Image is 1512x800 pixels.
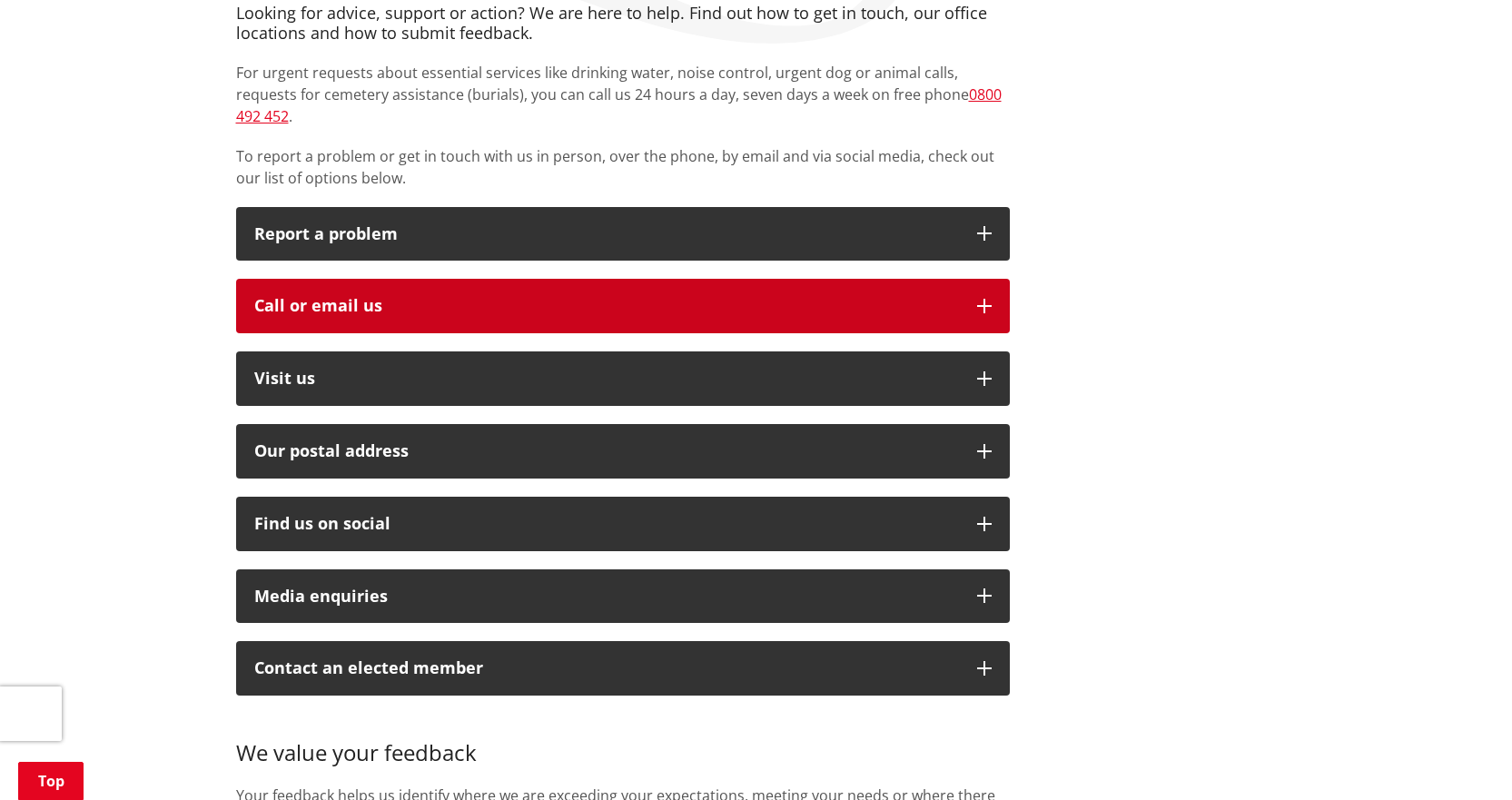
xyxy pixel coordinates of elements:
[254,588,959,606] div: Media enquiries
[236,207,1010,262] button: Report a problem
[236,424,1010,479] button: Our postal address
[236,351,1010,406] button: Visit us
[254,515,959,533] div: Find us on social
[236,84,1002,126] a: 0800 492 452
[254,370,959,388] p: Visit us
[254,297,959,315] div: Call or email us
[236,145,1010,189] p: To report a problem or get in touch with us in person, over the phone, by email and via social me...
[236,279,1010,333] button: Call or email us
[236,641,1010,696] button: Contact an elected member
[236,714,1010,766] h3: We value your feedback
[254,659,959,677] p: Contact an elected member
[1428,724,1494,789] iframe: Messenger Launcher
[236,569,1010,624] button: Media enquiries
[236,4,1010,43] h4: Looking for advice, support or action? We are here to help. Find out how to get in touch, our off...
[18,762,84,800] a: Top
[236,62,1010,127] p: For urgent requests about essential services like drinking water, noise control, urgent dog or an...
[236,497,1010,551] button: Find us on social
[254,225,959,243] p: Report a problem
[254,442,959,460] h2: Our postal address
